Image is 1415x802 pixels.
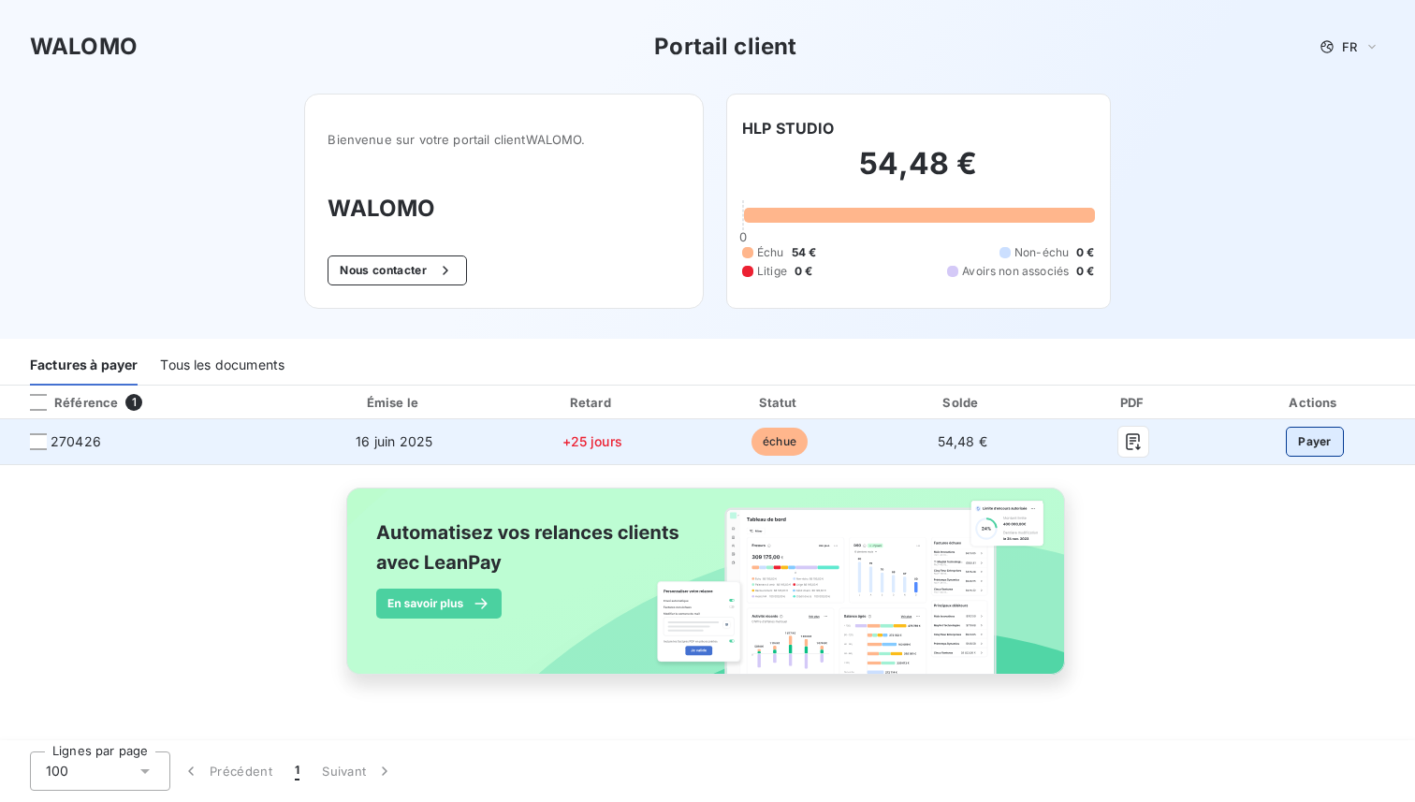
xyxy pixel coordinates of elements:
[328,132,680,147] span: Bienvenue sur votre portail client WALOMO .
[51,432,101,451] span: 270426
[1342,39,1357,54] span: FR
[938,433,987,449] span: 54,48 €
[742,145,1095,201] h2: 54,48 €
[1218,393,1411,412] div: Actions
[160,346,284,386] div: Tous les documents
[30,346,138,386] div: Factures à payer
[284,751,311,791] button: 1
[691,393,868,412] div: Statut
[739,229,747,244] span: 0
[1286,427,1344,457] button: Payer
[742,117,835,139] h6: HLP STUDIO
[170,751,284,791] button: Précédent
[46,762,68,780] span: 100
[876,393,1049,412] div: Solde
[30,30,138,64] h3: WALOMO
[1014,244,1069,261] span: Non-échu
[751,428,808,456] span: échue
[757,263,787,280] span: Litige
[15,394,118,411] div: Référence
[311,751,405,791] button: Suivant
[356,433,432,449] span: 16 juin 2025
[1076,244,1094,261] span: 0 €
[654,30,796,64] h3: Portail client
[1076,263,1094,280] span: 0 €
[501,393,683,412] div: Retard
[795,263,812,280] span: 0 €
[962,263,1069,280] span: Avoirs non associés
[329,476,1086,707] img: banner
[295,762,299,780] span: 1
[562,433,622,449] span: +25 jours
[125,394,142,411] span: 1
[792,244,817,261] span: 54 €
[295,393,493,412] div: Émise le
[1057,393,1211,412] div: PDF
[757,244,784,261] span: Échu
[328,192,680,226] h3: WALOMO
[328,255,466,285] button: Nous contacter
